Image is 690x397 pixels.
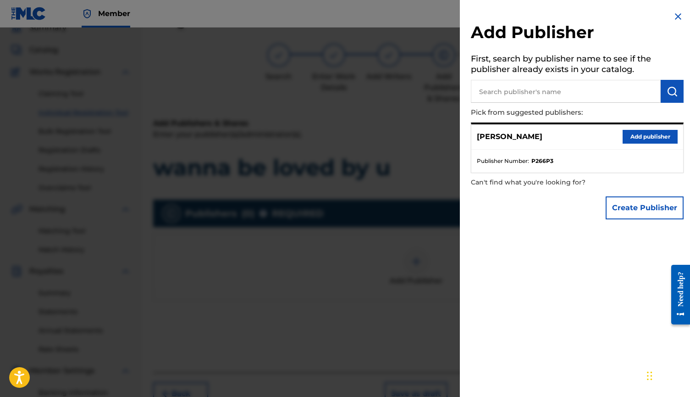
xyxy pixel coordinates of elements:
h2: Add Publisher [471,22,684,45]
button: Add publisher [623,130,678,144]
p: Pick from suggested publishers: [471,103,631,123]
span: Member [98,8,130,19]
p: [PERSON_NAME] [477,131,542,142]
img: MLC Logo [11,7,46,20]
button: Create Publisher [606,196,684,219]
iframe: Chat Widget [644,353,690,397]
input: Search publisher's name [471,80,661,103]
iframe: Resource Center [664,257,690,333]
span: Publisher Number : [477,157,529,165]
h5: First, search by publisher name to see if the publisher already exists in your catalog. [471,51,684,80]
img: Search Works [667,86,678,97]
img: Top Rightsholder [82,8,93,19]
div: Drag [647,362,652,390]
p: Can't find what you're looking for? [471,173,631,192]
strong: P266P3 [531,157,553,165]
